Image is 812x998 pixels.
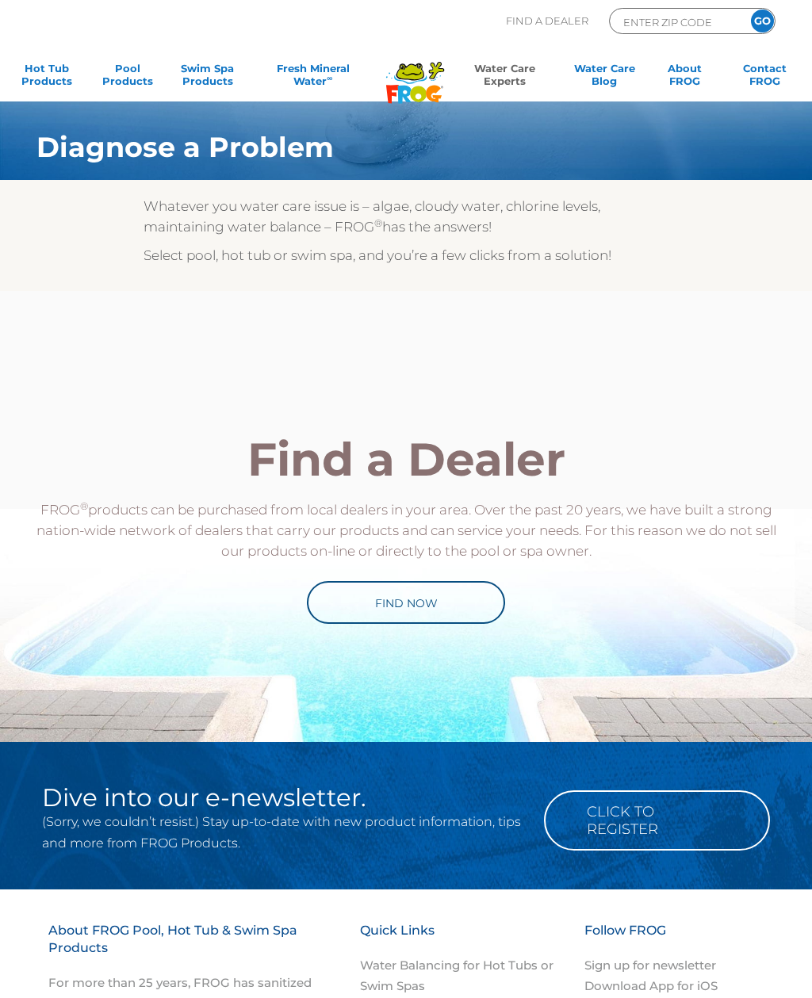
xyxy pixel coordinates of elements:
a: Download App for iOS [584,978,718,993]
a: ContactFROG [733,62,796,94]
sup: ∞ [327,74,332,82]
a: PoolProducts [96,62,159,94]
input: GO [751,10,774,33]
sup: ® [80,500,88,512]
a: Water Balancing for Hot Tubs or Swim Spas [360,958,553,993]
p: (Sorry, we couldn’t resist.) Stay up-to-date with new product information, tips and more from FRO... [42,811,523,854]
p: FROG products can be purchased from local dealers in your area. Over the past 20 years, we have b... [32,499,780,561]
a: Sign up for newsletter [584,958,716,973]
h2: Find a Dealer [32,437,780,483]
h3: About FROG Pool, Hot Tub & Swim Spa Products [48,922,333,973]
a: Swim SpaProducts [176,62,239,94]
a: Click to Register [544,790,770,851]
p: Find A Dealer [506,8,588,34]
h3: Follow FROG [584,922,748,955]
a: Water CareExperts [454,62,555,94]
a: Water CareBlog [573,62,636,94]
sup: ® [374,217,382,229]
strong: Diagnose a Problem [36,130,334,164]
a: AboutFROG [653,62,716,94]
a: Fresh MineralWater∞ [257,62,370,94]
p: Select pool, hot tub or swim spa, and you’re a few clicks from a solution! [144,245,669,266]
p: Whatever you water care issue is – algae, cloudy water, chlorine levels, maintaining water balanc... [144,196,669,237]
a: Find Now [307,581,505,624]
h2: Dive into our e-newsletter. [42,785,523,811]
img: Frog Products Logo [377,41,453,104]
a: Hot TubProducts [16,62,79,94]
h3: Quick Links [360,922,569,955]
